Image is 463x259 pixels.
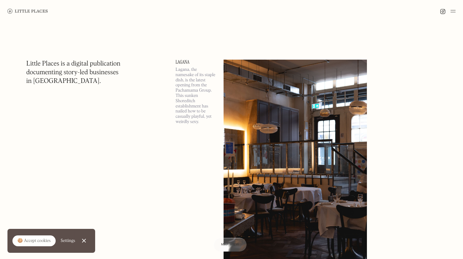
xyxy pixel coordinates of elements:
div: Settings [61,239,75,243]
h1: Little Places is a digital publication documenting story-led businesses in [GEOGRAPHIC_DATA]. [26,60,121,86]
a: Settings [61,234,75,248]
div: 🍪 Accept cookies [17,238,51,244]
span: Map view [221,243,239,246]
a: 🍪 Accept cookies [12,235,56,247]
p: Lagana, the namesake of its staple dish, is the latest opening from the Pachamama Group. This sun... [176,67,216,125]
a: Lagana [176,60,216,65]
a: Close Cookie Popup [78,234,90,247]
a: Map view [214,238,247,252]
